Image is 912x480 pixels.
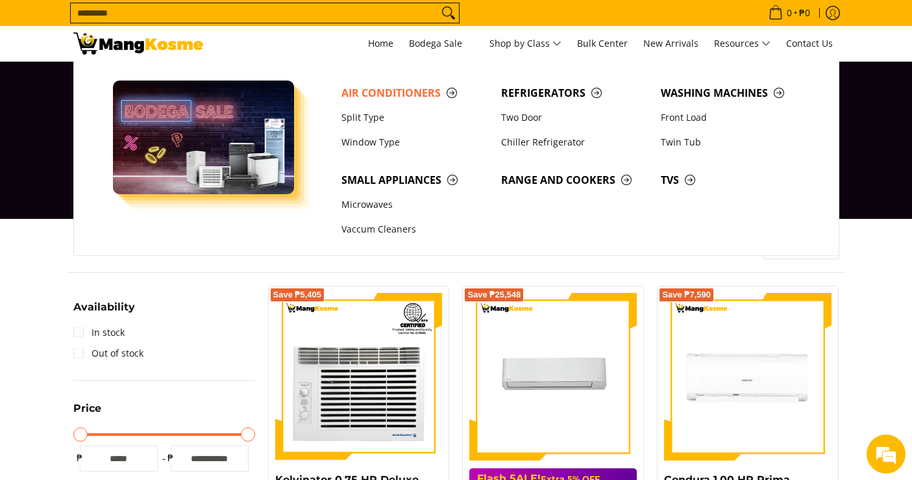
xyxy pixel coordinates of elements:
span: 0 [785,8,794,18]
span: Range and Cookers [501,172,648,188]
img: Toshiba 2 HP New Model Split-Type Inverter Air Conditioner (Class A) [469,293,637,461]
a: Contact Us [780,26,839,61]
span: Shop by Class [489,36,561,52]
span: Save ₱7,590 [662,291,711,299]
a: Front Load [654,105,814,130]
a: Twin Tub [654,130,814,155]
span: Refrigerators [501,85,648,101]
a: Air Conditioners [335,81,495,105]
a: TVs [654,168,814,192]
span: ₱ [164,451,177,464]
a: Bulk Center [571,26,634,61]
span: Air Conditioners [341,85,488,101]
span: Price [73,403,101,414]
span: Availability [73,302,135,312]
a: Window Type [335,130,495,155]
span: ₱0 [797,8,812,18]
span: Contact Us [786,37,833,49]
a: Split Type [335,105,495,130]
span: Save ₱5,405 [273,291,322,299]
a: Two Door [495,105,654,130]
span: Bulk Center [577,37,628,49]
a: Vaccum Cleaners [335,218,495,242]
span: Home [368,37,393,49]
a: Range and Cookers [495,168,654,192]
span: Resources [714,36,770,52]
a: Bodega Sale [402,26,480,61]
span: • [765,6,814,20]
button: Search [438,3,459,23]
summary: Open [73,302,135,322]
a: New Arrivals [637,26,705,61]
span: ₱ [73,451,86,464]
a: Shop by Class [483,26,568,61]
a: Chiller Refrigerator [495,130,654,155]
img: Condura 1.00 HP Prima Split-Type Non-Inverter Air Conditioner (Class A) [664,293,832,461]
img: Kelvinator 0.75 HP Deluxe Eco, Window-Type Air Conditioner (Class A) [275,293,443,461]
span: Bodega Sale [409,36,474,52]
img: Bodega Sale Aircon l Mang Kosme: Home Appliances Warehouse Sale [73,32,203,55]
a: In stock [73,322,125,343]
span: Washing Machines [661,85,807,101]
a: Out of stock [73,343,143,364]
span: Small Appliances [341,172,488,188]
a: Microwaves [335,192,495,217]
a: Refrigerators [495,81,654,105]
span: TVs [661,172,807,188]
img: Bodega Sale [113,81,295,194]
a: Home [362,26,400,61]
summary: Open [73,403,101,423]
span: Save ₱25,548 [467,291,521,299]
nav: Main Menu [216,26,839,61]
a: Small Appliances [335,168,495,192]
a: Washing Machines [654,81,814,105]
span: New Arrivals [643,37,698,49]
a: Resources [708,26,777,61]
